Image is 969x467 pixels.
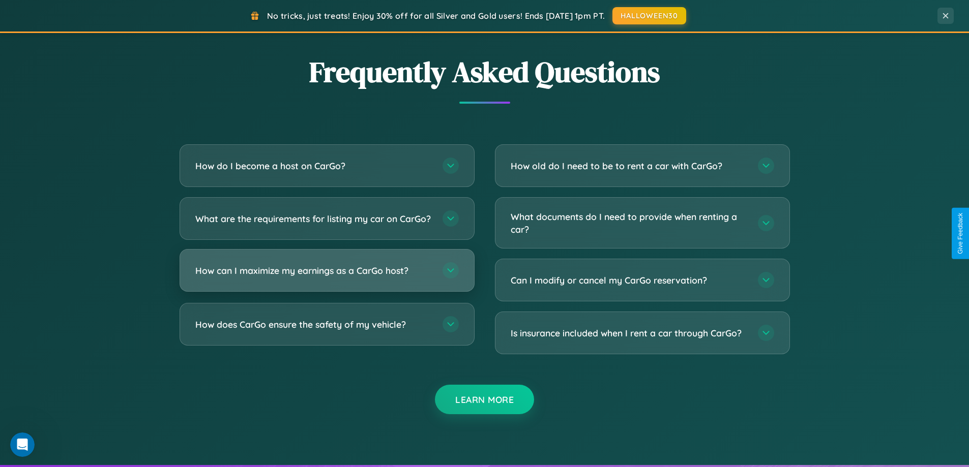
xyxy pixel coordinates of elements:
[267,11,605,21] span: No tricks, just treats! Enjoy 30% off for all Silver and Gold users! Ends [DATE] 1pm PT.
[195,264,432,277] h3: How can I maximize my earnings as a CarGo host?
[612,7,686,24] button: HALLOWEEN30
[511,327,748,339] h3: Is insurance included when I rent a car through CarGo?
[195,212,432,225] h3: What are the requirements for listing my car on CarGo?
[195,160,432,172] h3: How do I become a host on CarGo?
[10,432,35,457] iframe: Intercom live chat
[511,274,748,287] h3: Can I modify or cancel my CarGo reservation?
[435,385,534,414] button: Learn More
[195,318,432,331] h3: How does CarGo ensure the safety of my vehicle?
[957,213,964,254] div: Give Feedback
[511,160,748,172] h3: How old do I need to be to rent a car with CarGo?
[511,210,748,235] h3: What documents do I need to provide when renting a car?
[180,52,790,91] h2: Frequently Asked Questions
